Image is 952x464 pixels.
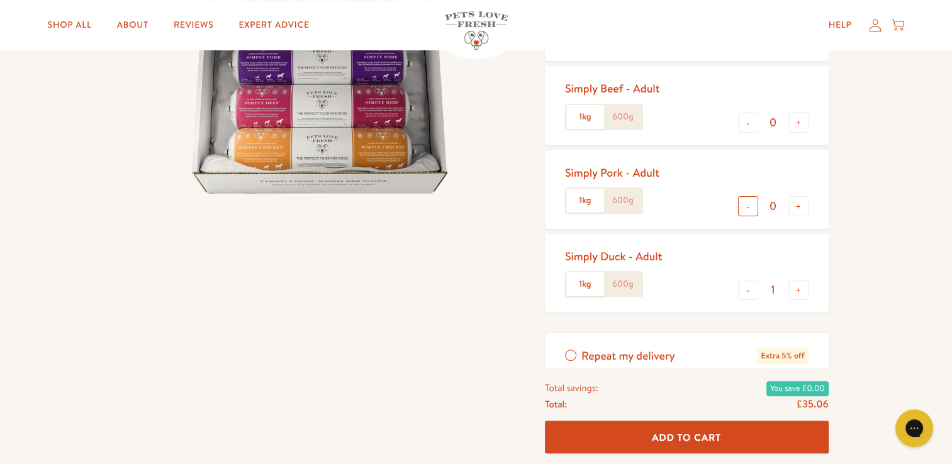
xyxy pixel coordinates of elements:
a: Reviews [164,13,223,38]
label: 1kg [566,105,604,129]
button: + [788,196,809,216]
span: Add To Cart [652,431,721,444]
label: 1kg [566,272,604,296]
label: 1kg [566,189,604,213]
div: Simply Duck - Adult [565,249,663,263]
button: - [738,113,758,133]
img: Pets Love Fresh [445,11,508,50]
a: Shop All [38,13,102,38]
label: 600g [604,189,642,213]
button: Add To Cart [545,421,829,455]
button: + [788,280,809,300]
span: Total savings: [545,380,598,396]
label: 600g [604,272,642,296]
div: Simply Beef - Adult [565,81,660,96]
a: Expert Advice [228,13,319,38]
label: 600g [604,105,642,129]
iframe: Gorgias live chat messenger [889,405,939,451]
a: Help [819,13,862,38]
div: Simply Pork - Adult [565,165,659,180]
button: - [738,280,758,300]
span: Repeat my delivery [581,348,675,364]
button: - [738,196,758,216]
a: About [107,13,159,38]
span: £35.06 [796,397,828,411]
button: + [788,113,809,133]
span: Total: [545,396,567,412]
span: Extra 5% off [757,348,808,364]
span: You save £0.00 [766,381,829,396]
